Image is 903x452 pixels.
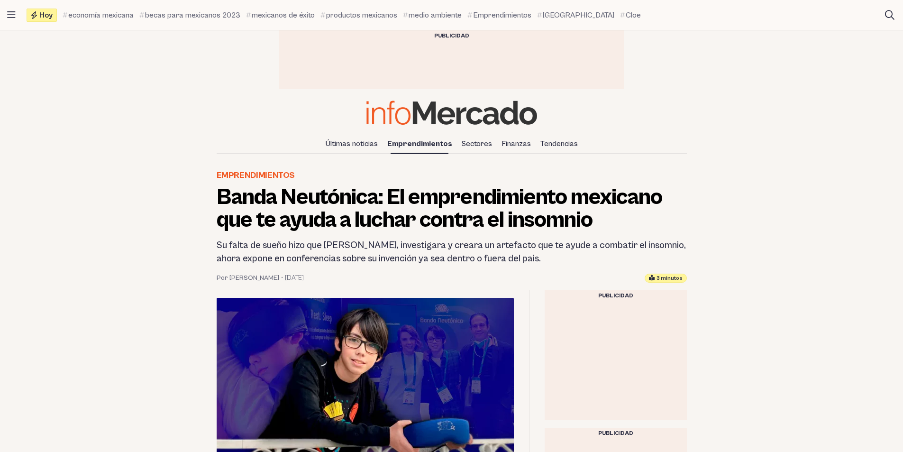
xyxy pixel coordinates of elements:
span: Hoy [39,11,53,19]
a: Últimas noticias [322,136,382,152]
div: Tiempo estimado de lectura: 3 minutos [645,274,687,283]
span: becas para mexicanos 2023 [145,9,240,21]
h2: Su falta de sueño hizo que [PERSON_NAME], investigara y creara un artefacto que te ayude a combat... [217,239,687,266]
span: medio ambiente [409,9,462,21]
a: becas para mexicanos 2023 [139,9,240,21]
a: [GEOGRAPHIC_DATA] [537,9,614,21]
h1: Banda Neutónica: El emprendimiento mexicano que te ayuda a luchar contra el insomnio [217,186,687,231]
a: Cloe [620,9,641,21]
div: Publicidad [279,30,624,42]
span: Emprendimientos [473,9,531,21]
span: productos mexicanos [326,9,397,21]
span: mexicanos de éxito [252,9,315,21]
a: Tendencias [537,136,582,152]
span: economía mexicana [68,9,134,21]
span: [GEOGRAPHIC_DATA] [543,9,614,21]
div: Publicidad [545,290,687,302]
img: Infomercado México logo [366,101,537,125]
span: • [281,273,283,283]
a: Emprendimientos [383,136,456,152]
a: productos mexicanos [320,9,397,21]
a: Por [PERSON_NAME] [217,273,279,283]
div: Publicidad [545,428,687,439]
time: 31 octubre, 2023 10:22 [285,273,304,283]
a: medio ambiente [403,9,462,21]
span: Cloe [626,9,641,21]
a: mexicanos de éxito [246,9,315,21]
iframe: Advertisement [545,302,687,420]
a: Sectores [458,136,496,152]
a: Emprendimientos [217,169,295,182]
a: Emprendimientos [467,9,531,21]
a: economía mexicana [63,9,134,21]
a: Finanzas [498,136,535,152]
